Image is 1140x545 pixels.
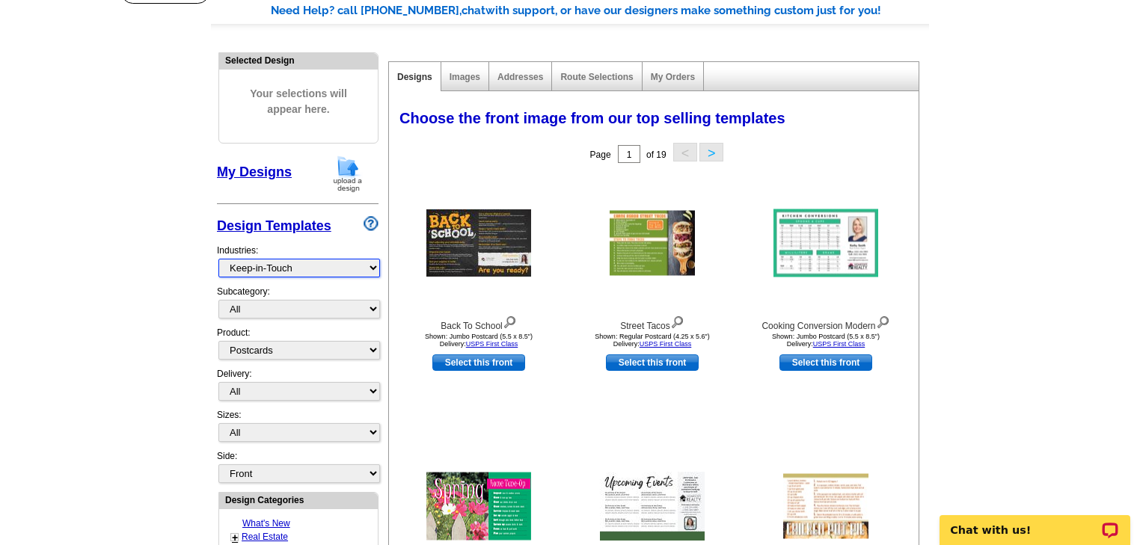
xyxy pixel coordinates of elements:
div: Selected Design [219,53,378,67]
div: Product: [217,326,379,367]
img: view design details [876,312,890,329]
img: Cooking Conversion Modern [773,209,878,277]
a: Images [450,72,480,82]
a: use this design [779,354,872,371]
a: use this design [432,354,525,371]
button: < [673,143,697,161]
span: Page [590,150,611,160]
a: + [232,532,238,544]
img: design-wizard-help-icon.png [364,216,379,231]
div: Shown: Jumbo Postcard (5.5 x 8.5") Delivery: [396,333,561,348]
button: > [699,143,723,161]
img: Street Tacos [610,211,695,276]
div: Delivery: [217,367,379,408]
div: Subcategory: [217,285,379,326]
div: Design Categories [219,493,378,507]
a: Design Templates [217,218,331,233]
iframe: LiveChat chat widget [930,498,1140,545]
div: Shown: Regular Postcard (4.25 x 5.6") Delivery: [570,333,735,348]
div: Need Help? call [PHONE_NUMBER], with support, or have our designers make something custom just fo... [271,2,929,19]
span: Your selections will appear here. [230,71,367,132]
div: Shown: Jumbo Postcard (5.5 x 8.5") Delivery: [744,333,908,348]
a: My Designs [217,164,292,179]
img: view design details [670,312,684,329]
div: Cooking Conversion Modern [744,312,908,333]
span: Choose the front image from our top selling templates [399,110,785,126]
img: view design details [503,312,517,329]
img: Upcoming Events [600,472,705,541]
img: Tips - Spring Home Tune-Up [426,472,531,541]
img: Back To School [426,209,531,277]
a: USPS First Class [640,340,692,348]
div: Sizes: [217,408,379,449]
a: What's New [242,518,290,529]
div: Back To School [396,312,561,333]
a: USPS First Class [813,340,865,348]
a: USPS First Class [466,340,518,348]
a: Route Selections [560,72,633,82]
a: Designs [397,72,432,82]
div: Side: [217,449,379,484]
div: Street Tacos [570,312,735,333]
a: Addresses [497,72,543,82]
a: My Orders [651,72,695,82]
img: Chicken Pot Pie [783,474,868,539]
a: Real Estate [242,532,288,542]
img: upload-design [328,155,367,193]
span: chat [462,4,485,17]
div: Industries: [217,236,379,285]
span: of 19 [646,150,666,160]
a: use this design [606,354,699,371]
